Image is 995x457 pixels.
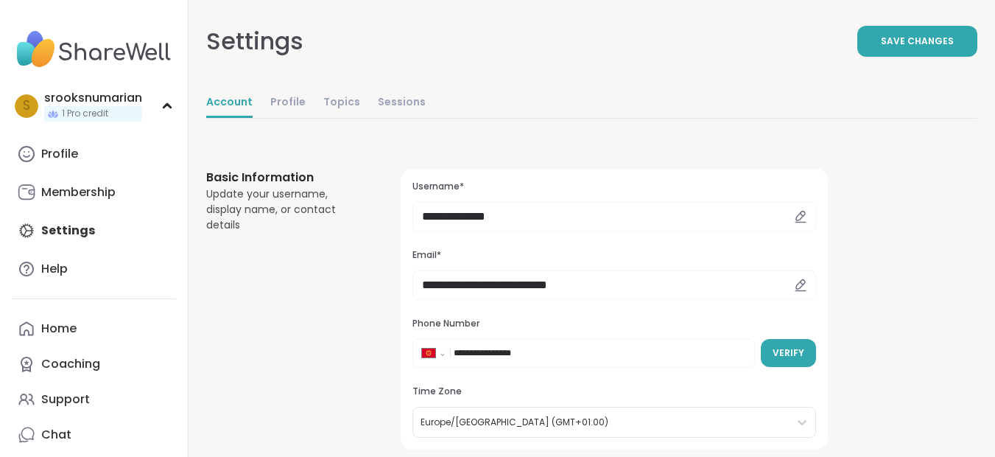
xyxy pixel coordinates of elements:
div: Help [41,261,68,277]
div: Settings [206,24,303,59]
div: Home [41,321,77,337]
div: Coaching [41,356,100,372]
h3: Username* [412,181,816,193]
span: Verify [773,346,804,360]
button: Verify [761,339,816,367]
a: Sessions [378,88,426,118]
h3: Email* [412,249,816,262]
a: Home [12,311,176,346]
a: Account [206,88,253,118]
h3: Phone Number [412,318,816,330]
button: Save Changes [857,26,977,57]
a: Support [12,382,176,417]
h3: Time Zone [412,386,816,398]
div: Membership [41,184,116,200]
div: Update your username, display name, or contact details [206,186,365,233]
span: 1 Pro credit [62,108,108,120]
a: Chat [12,417,176,453]
img: ShareWell Nav Logo [12,24,176,75]
div: srooksnumarian [44,90,142,106]
div: Support [41,391,90,408]
a: Coaching [12,346,176,382]
div: Chat [41,427,71,443]
a: Help [12,251,176,287]
a: Topics [323,88,360,118]
span: s [23,97,30,116]
h3: Basic Information [206,169,365,186]
span: Save Changes [881,35,954,48]
a: Membership [12,175,176,210]
div: Profile [41,146,78,162]
a: Profile [12,136,176,172]
a: Profile [270,88,306,118]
